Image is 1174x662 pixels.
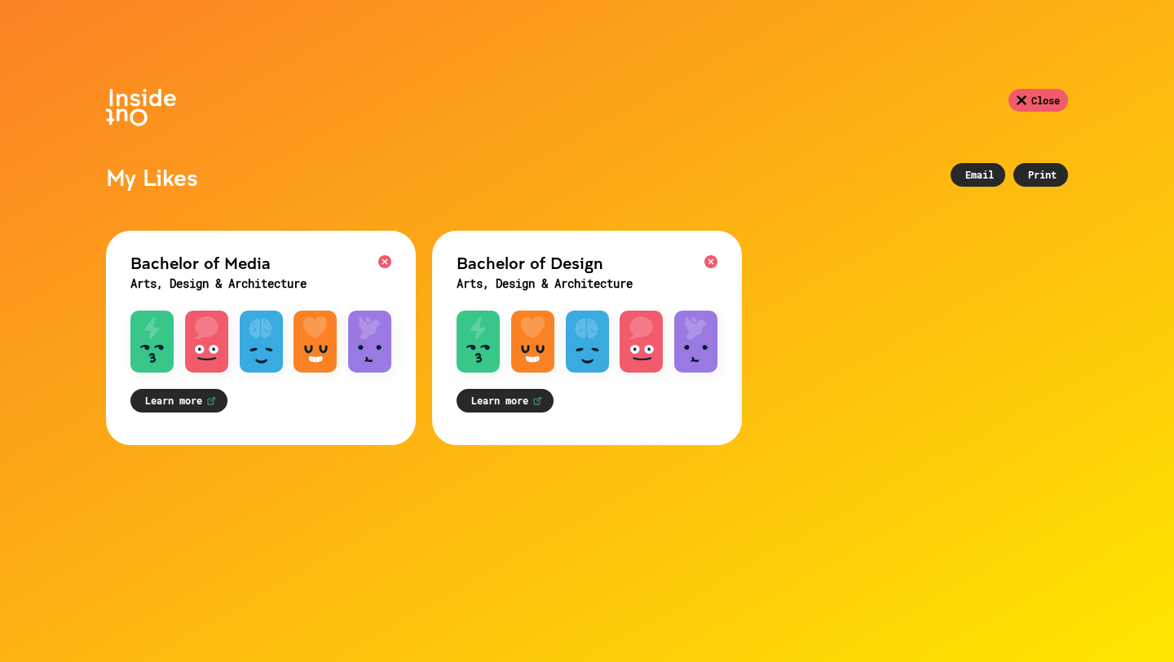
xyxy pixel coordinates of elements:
[457,389,554,413] a: Learn more
[457,273,717,294] h3: Arts, Design & Architecture
[130,252,391,273] h2: Bachelor of Media
[704,255,717,268] img: Remove Bachelor of Design
[951,163,1005,187] div: Email
[130,389,227,413] a: Learn more
[1008,89,1068,112] div: Close
[532,396,542,406] img: Learn more
[206,396,216,406] img: Learn more
[457,252,717,273] h2: Bachelor of Design
[1013,163,1068,187] div: Print
[378,255,391,268] img: Remove Bachelor of Media
[130,273,391,294] h3: Arts, Design & Architecture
